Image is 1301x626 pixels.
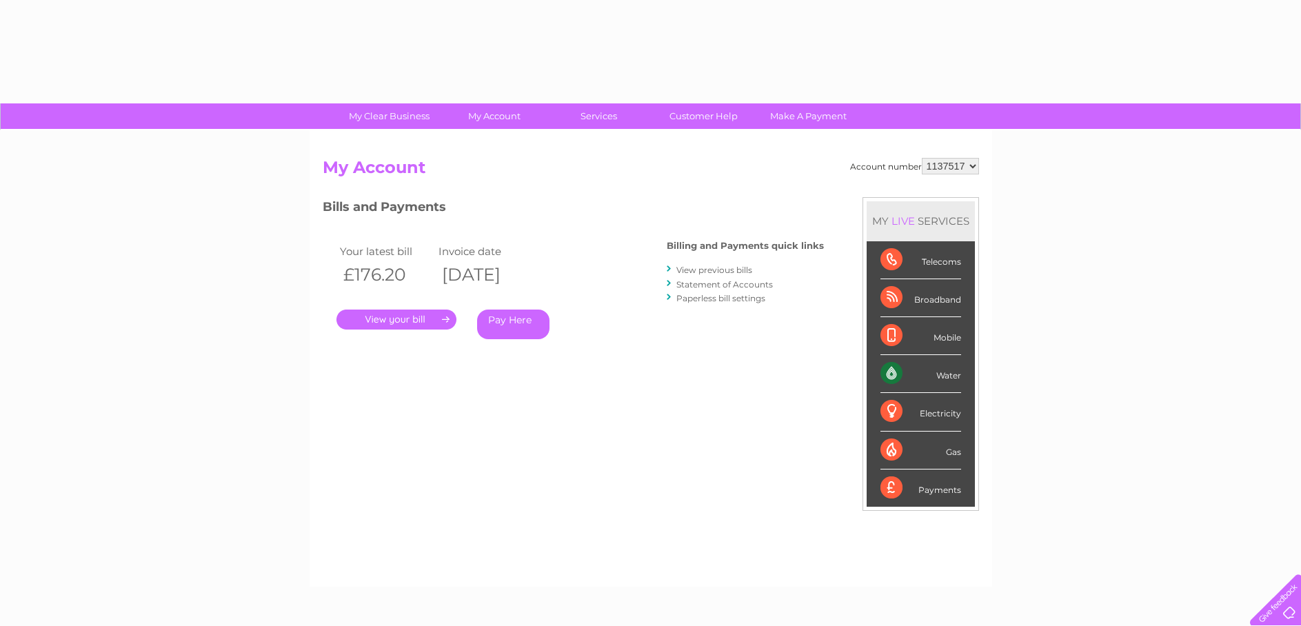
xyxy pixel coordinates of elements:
h2: My Account [323,158,979,184]
div: Gas [880,432,961,469]
div: LIVE [889,214,918,228]
h3: Bills and Payments [323,197,824,221]
a: Services [542,103,656,129]
div: Account number [850,158,979,174]
div: Electricity [880,393,961,431]
a: Paperless bill settings [676,293,765,303]
div: Payments [880,469,961,507]
div: Telecoms [880,241,961,279]
a: Customer Help [647,103,760,129]
a: View previous bills [676,265,752,275]
td: Invoice date [435,242,534,261]
h4: Billing and Payments quick links [667,241,824,251]
div: Water [880,355,961,393]
a: My Clear Business [332,103,446,129]
div: MY SERVICES [867,201,975,241]
div: Broadband [880,279,961,317]
div: Mobile [880,317,961,355]
th: [DATE] [435,261,534,289]
a: . [336,310,456,330]
th: £176.20 [336,261,436,289]
a: Statement of Accounts [676,279,773,290]
a: Pay Here [477,310,549,339]
td: Your latest bill [336,242,436,261]
a: My Account [437,103,551,129]
a: Make A Payment [752,103,865,129]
